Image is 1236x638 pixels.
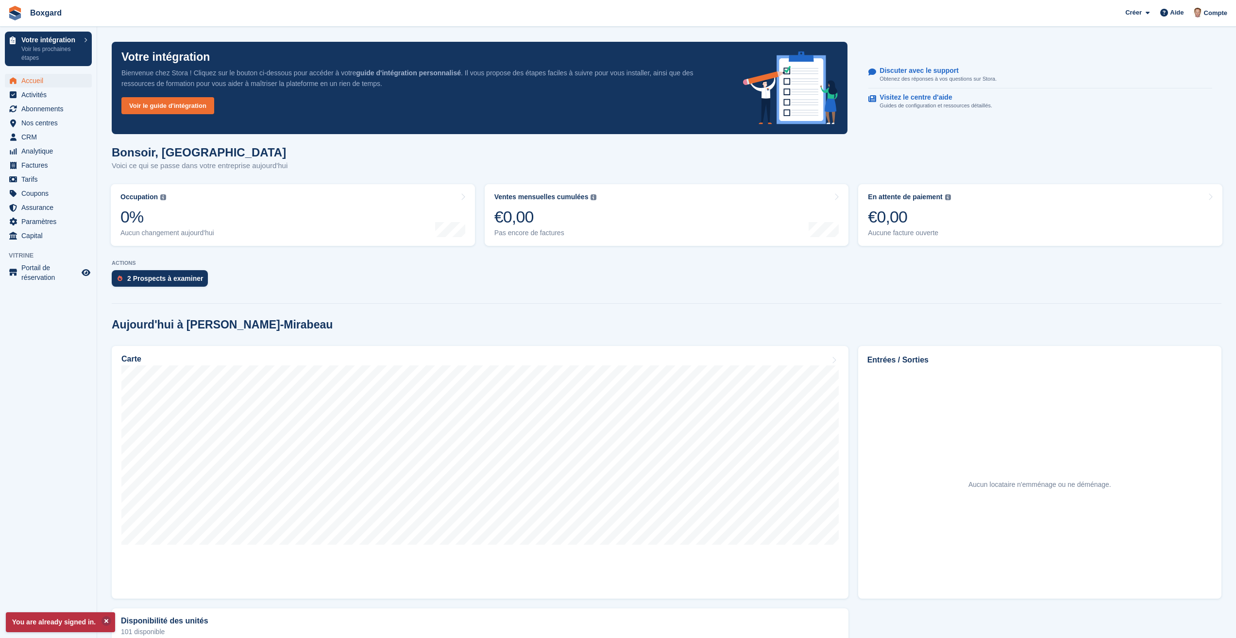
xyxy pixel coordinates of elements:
[6,612,115,632] p: You are already signed in.
[118,276,122,281] img: prospect-51fa495bee0391a8d652442698ab0144808aea92771e9ea1ae160a38d050c398.svg
[112,160,288,172] p: Voici ce qui se passe dans votre entreprise aujourd'hui
[868,88,1212,115] a: Visitez le centre d'aide Guides de configuration et ressources détaillés.
[494,193,589,201] div: Ventes mensuelles cumulées
[743,52,838,124] img: onboarding-info-6c161a55d2c0e0a8cae90662b2fe09162a5109e8cc188191df67fb4f79e88e88.svg
[21,88,80,102] span: Activités
[112,346,848,599] a: Carte
[160,194,166,200] img: icon-info-grey-7440780725fd019a000dd9b08b2336e03edf1995a4989e88bcd33f0948082b44.svg
[880,75,997,83] p: Obtenez des réponses à vos questions sur Stora.
[1204,8,1227,18] span: Compte
[127,275,203,282] div: 2 Prospects à examiner
[867,354,1212,366] h2: Entrées / Sorties
[868,62,1212,88] a: Discuter avec le support Obtenez des réponses à vos questions sur Stora.
[5,32,92,66] a: Votre intégration Voir les prochaines étapes
[21,144,80,158] span: Analytique
[121,628,839,635] p: 101 disponible
[21,45,79,62] p: Voir les prochaines étapes
[21,36,79,43] p: Votre intégration
[868,229,950,237] div: Aucune facture ouverte
[21,102,80,116] span: Abonnements
[485,184,849,246] a: Ventes mensuelles cumulées €0,00 Pas encore de factures
[9,251,97,260] span: Vitrine
[120,207,214,227] div: 0%
[112,270,213,292] a: 2 Prospects à examiner
[5,130,92,144] a: menu
[5,102,92,116] a: menu
[5,172,92,186] a: menu
[21,130,80,144] span: CRM
[5,144,92,158] a: menu
[858,184,1222,246] a: En attente de paiement €0,00 Aucune facture ouverte
[121,68,728,89] p: Bienvenue chez Stora ! Cliquez sur le bouton ci-dessous pour accéder à votre . Il vous propose de...
[880,102,992,110] p: Guides de configuration et ressources détaillés.
[120,193,158,201] div: Occupation
[5,263,92,282] a: menu
[1170,8,1184,17] span: Aide
[121,52,210,63] p: Votre intégration
[1193,8,1202,17] img: Alban Mackay
[21,263,80,282] span: Portail de réservation
[968,480,1111,490] div: Aucun locataire n'emménage ou ne déménage.
[121,617,208,625] h2: Disponibilité des unités
[21,74,80,87] span: Accueil
[5,116,92,130] a: menu
[26,5,66,21] a: Boxgard
[1125,8,1142,17] span: Créer
[494,207,597,227] div: €0,00
[21,172,80,186] span: Tarifs
[111,184,475,246] a: Occupation 0% Aucun changement aujourd'hui
[21,215,80,228] span: Paramètres
[880,67,989,75] p: Discuter avec le support
[21,187,80,200] span: Coupons
[5,215,92,228] a: menu
[945,194,951,200] img: icon-info-grey-7440780725fd019a000dd9b08b2336e03edf1995a4989e88bcd33f0948082b44.svg
[21,229,80,242] span: Capital
[868,207,950,227] div: €0,00
[80,267,92,278] a: Boutique d'aperçu
[121,355,141,363] h2: Carte
[5,201,92,214] a: menu
[5,187,92,200] a: menu
[5,74,92,87] a: menu
[8,6,22,20] img: stora-icon-8386f47178a22dfd0bd8f6a31ec36ba5ce8667c1dd55bd0f319d3a0aa187defe.svg
[112,318,333,331] h2: Aujourd'hui à [PERSON_NAME]-Mirabeau
[880,93,984,102] p: Visitez le centre d'aide
[5,88,92,102] a: menu
[112,260,1221,266] p: ACTIONS
[121,97,214,114] a: Voir le guide d'intégration
[21,201,80,214] span: Assurance
[112,146,288,159] h1: Bonsoir, [GEOGRAPHIC_DATA]
[21,158,80,172] span: Factures
[21,116,80,130] span: Nos centres
[5,158,92,172] a: menu
[868,193,942,201] div: En attente de paiement
[120,229,214,237] div: Aucun changement aujourd'hui
[591,194,596,200] img: icon-info-grey-7440780725fd019a000dd9b08b2336e03edf1995a4989e88bcd33f0948082b44.svg
[494,229,597,237] div: Pas encore de factures
[356,69,461,77] strong: guide d'intégration personnalisé
[5,229,92,242] a: menu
